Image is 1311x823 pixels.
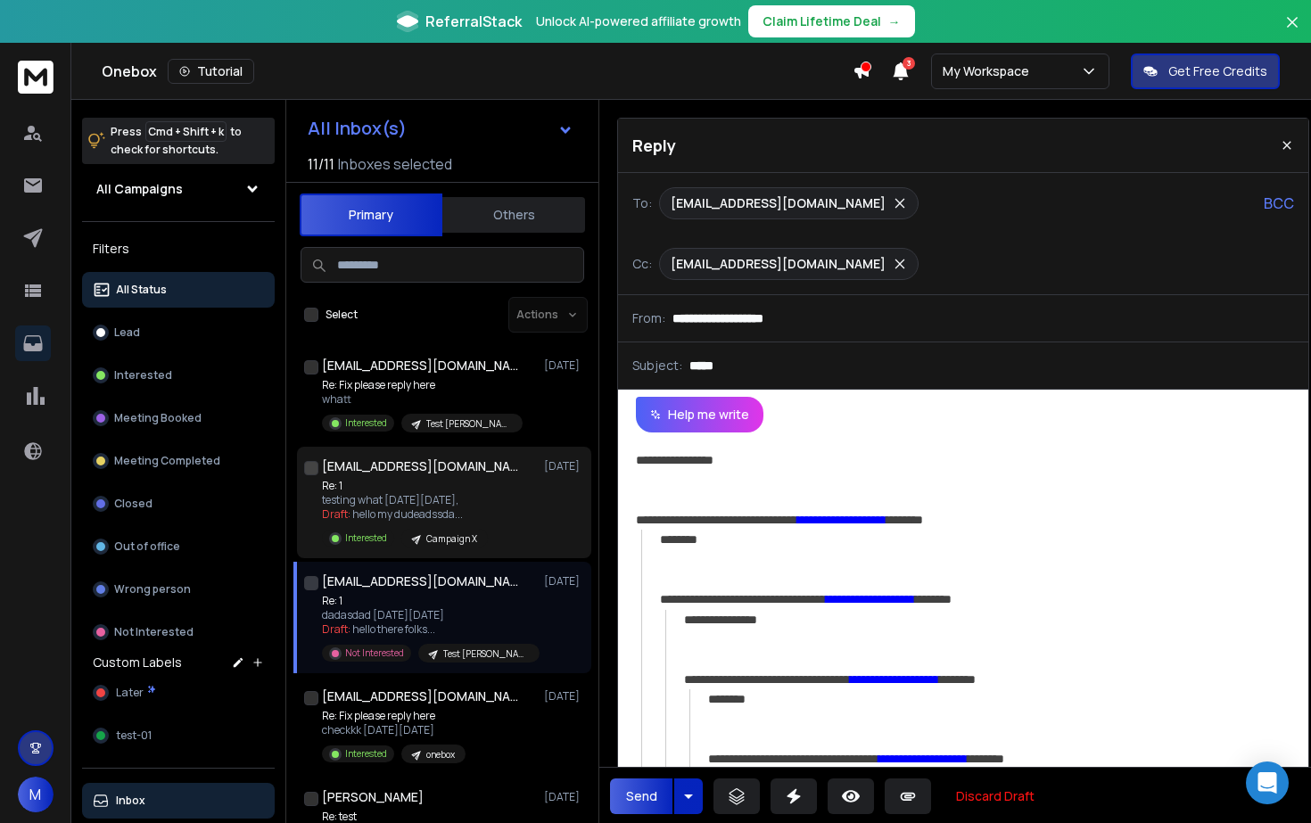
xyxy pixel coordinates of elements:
[636,397,763,432] button: Help me write
[544,689,584,704] p: [DATE]
[426,748,455,761] p: onebox
[114,497,153,511] p: Closed
[943,62,1036,80] p: My Workspace
[322,572,518,590] h1: [EMAIL_ADDRESS][DOMAIN_NAME]
[102,59,853,84] div: Onebox
[82,783,275,819] button: Inbox
[111,123,242,159] p: Press to check for shortcuts.
[903,57,915,70] span: 3
[610,778,672,814] button: Send
[632,194,652,212] p: To:
[888,12,901,30] span: →
[114,411,202,425] p: Meeting Booked
[544,358,584,373] p: [DATE]
[322,621,350,637] span: Draft:
[632,255,652,273] p: Cc:
[1168,62,1267,80] p: Get Free Credits
[82,614,275,650] button: Not Interested
[322,357,518,374] h1: [EMAIL_ADDRESS][DOMAIN_NAME]
[322,506,350,522] span: Draft:
[114,368,172,383] p: Interested
[308,119,407,137] h1: All Inbox(s)
[114,625,194,639] p: Not Interested
[82,486,275,522] button: Closed
[114,582,191,597] p: Wrong person
[82,236,275,261] h3: Filters
[322,594,536,608] p: Re: 1
[671,194,886,212] p: [EMAIL_ADDRESS][DOMAIN_NAME]
[96,180,183,198] h1: All Campaigns
[322,723,466,737] p: checkkk [DATE][DATE]
[145,121,227,142] span: Cmd + Shift + k
[322,687,518,705] h1: [EMAIL_ADDRESS][DOMAIN_NAME] +1
[82,529,275,564] button: Out of office
[352,621,435,637] span: hello there folks ...
[338,153,452,175] h3: Inboxes selected
[345,747,387,761] p: Interested
[300,193,442,236] button: Primary
[116,283,167,297] p: All Status
[322,608,536,622] p: dadasdad [DATE][DATE]
[632,309,665,327] p: From:
[82,443,275,479] button: Meeting Completed
[345,531,387,545] p: Interested
[322,709,466,723] p: Re: Fix please reply here
[116,728,152,743] span: test-01
[426,417,512,431] p: Test [PERSON_NAME]
[116,686,144,700] span: Later
[18,777,54,812] button: M
[322,493,488,507] p: testing what [DATE][DATE],
[82,400,275,436] button: Meeting Booked
[322,378,523,392] p: Re: Fix please reply here
[114,454,220,468] p: Meeting Completed
[442,195,585,235] button: Others
[82,171,275,207] button: All Campaigns
[82,572,275,607] button: Wrong person
[93,654,182,671] h3: Custom Labels
[536,12,741,30] p: Unlock AI-powered affiliate growth
[82,315,275,350] button: Lead
[544,459,584,473] p: [DATE]
[322,479,488,493] p: Re: 1
[443,647,529,661] p: Test [PERSON_NAME]
[544,790,584,804] p: [DATE]
[1131,53,1280,89] button: Get Free Credits
[942,778,1049,814] button: Discard Draft
[114,325,140,340] p: Lead
[293,111,588,146] button: All Inbox(s)
[1281,11,1304,53] button: Close banner
[82,718,275,753] button: test-01
[82,358,275,393] button: Interested
[544,574,584,588] p: [DATE]
[322,788,424,806] h1: [PERSON_NAME]
[168,59,254,84] button: Tutorial
[116,794,145,808] p: Inbox
[632,133,676,158] p: Reply
[114,539,180,554] p: Out of office
[322,392,523,407] p: whatt
[671,255,886,273] p: [EMAIL_ADDRESS][DOMAIN_NAME]
[748,5,915,37] button: Claim Lifetime Deal→
[308,153,334,175] span: 11 / 11
[1264,193,1294,214] p: BCC
[326,308,358,322] label: Select
[426,532,477,546] p: Campaign X
[82,675,275,711] button: Later
[345,646,404,660] p: Not Interested
[632,357,682,374] p: Subject:
[425,11,522,32] span: ReferralStack
[1246,761,1289,804] div: Open Intercom Messenger
[82,272,275,308] button: All Status
[322,457,518,475] h1: [EMAIL_ADDRESS][DOMAIN_NAME]
[345,416,387,430] p: Interested
[352,506,463,522] span: hello my dudeadssda ...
